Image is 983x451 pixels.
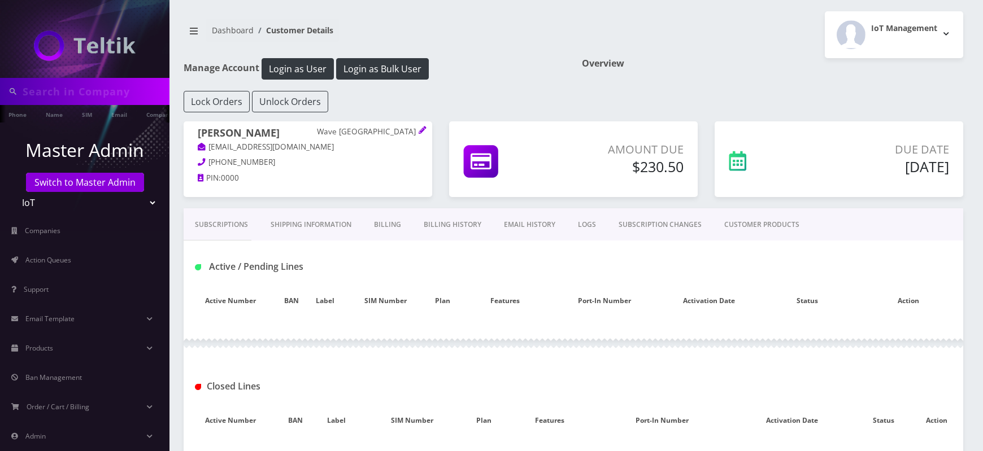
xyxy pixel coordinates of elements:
a: Shipping Information [259,208,363,241]
th: SIM Number [360,404,465,437]
th: Port-In Number [551,284,657,317]
a: PIN: [198,173,221,184]
a: Company [141,105,179,122]
a: Dashboard [212,25,254,36]
img: Active / Pending Lines [195,264,201,270]
span: Ban Management [25,373,82,382]
button: Unlock Orders [252,91,328,112]
h5: $230.50 [562,158,684,175]
a: SUBSCRIPTION CHANGES [607,208,713,241]
th: Port-In Number [596,404,728,437]
th: SIM Number [343,284,428,317]
input: Search in Company [23,81,167,102]
span: Admin [25,431,46,441]
th: Active Number [184,284,277,317]
p: Wave [GEOGRAPHIC_DATA] [317,127,418,137]
a: [EMAIL_ADDRESS][DOMAIN_NAME] [198,142,334,153]
span: [PHONE_NUMBER] [208,157,275,167]
th: Features [458,284,552,317]
th: BAN [277,404,314,437]
a: Phone [3,105,32,122]
span: Companies [25,226,60,235]
span: Email Template [25,314,75,323]
th: Activation Date [657,284,760,317]
a: Subscriptions [184,208,259,241]
span: Products [25,343,53,353]
th: BAN [277,284,307,317]
th: Activation Date [728,404,856,437]
th: Status [760,284,854,317]
h1: [PERSON_NAME] [198,127,418,141]
th: Plan [465,404,503,437]
img: IoT [34,30,136,61]
h1: Manage Account [184,58,565,80]
th: Active Number [184,404,277,437]
a: Switch to Master Admin [26,173,144,192]
h1: Closed Lines [195,381,436,392]
li: Customer Details [254,24,333,36]
th: Plan [428,284,458,317]
nav: breadcrumb [184,19,565,51]
span: Support [24,284,49,294]
th: Features [503,404,597,437]
p: Amount Due [562,141,684,158]
span: Action Queues [25,255,71,265]
button: Login as Bulk User [336,58,429,80]
th: Action [854,284,963,317]
th: Label [314,404,360,437]
h1: Overview [582,58,963,69]
span: 0000 [221,173,239,183]
a: EMAIL HISTORY [493,208,567,241]
p: Due Date [808,141,949,158]
th: Status [857,404,910,437]
button: Lock Orders [184,91,250,112]
span: Order / Cart / Billing [27,402,89,411]
a: Email [106,105,133,122]
a: Billing [363,208,412,241]
img: Closed Lines [195,384,201,390]
a: Login as Bulk User [336,62,429,74]
button: IoT Management [825,11,963,58]
a: Name [40,105,68,122]
th: Action [910,404,963,437]
a: CUSTOMER PRODUCTS [713,208,811,241]
h1: Active / Pending Lines [195,261,436,272]
a: Billing History [412,208,493,241]
a: LOGS [567,208,607,241]
th: Label [306,284,343,317]
a: Login as User [259,62,336,74]
h2: IoT Management [871,24,937,33]
a: SIM [76,105,98,122]
button: Login as User [262,58,334,80]
h5: [DATE] [808,158,949,175]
